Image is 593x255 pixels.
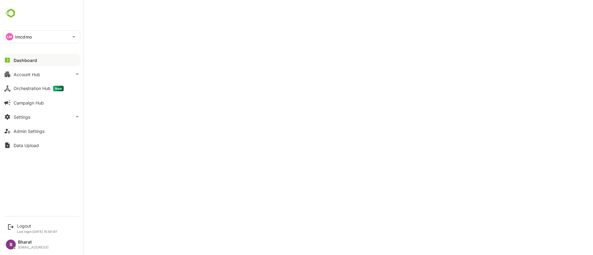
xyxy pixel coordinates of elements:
div: LM [6,33,13,40]
div: Data Upload [14,143,39,148]
div: Dashboard [14,58,37,63]
div: Account Hub [14,72,40,77]
button: Data Upload [3,139,80,151]
div: Campaign Hub [14,100,44,105]
span: New [53,86,64,91]
button: Dashboard [3,54,80,66]
button: Account Hub [3,68,80,80]
div: [EMAIL_ADDRESS] [18,245,48,249]
button: Settings [3,111,80,123]
div: Bharat [18,240,48,245]
button: Campaign Hub [3,97,80,109]
div: B [6,240,16,249]
div: Settings [14,114,30,120]
img: undefinedjpg [3,7,19,19]
p: Last login: [DATE] 15:59 IST [17,230,57,233]
button: Admin Settings [3,125,80,137]
button: Orchestration HubNew [3,82,80,95]
div: LMlmcdmo [3,31,80,43]
div: Logout [17,223,57,228]
div: Admin Settings [14,129,44,134]
p: lmcdmo [15,34,32,40]
div: Orchestration Hub [14,86,64,91]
